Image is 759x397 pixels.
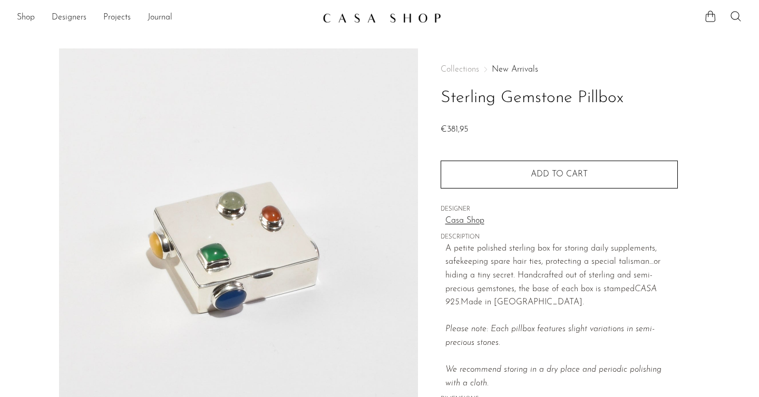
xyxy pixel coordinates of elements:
[441,85,678,112] h1: Sterling Gemstone Pillbox
[17,11,35,25] a: Shop
[148,11,172,25] a: Journal
[445,365,661,388] i: We recommend storing in a dry place and periodic polishing with a cloth.
[17,9,314,27] nav: Desktop navigation
[445,242,678,391] p: A petite polished sterling box for storing daily supplements, safekeeping spare hair ties, protec...
[441,65,479,74] span: Collections
[531,170,588,180] span: Add to cart
[441,233,678,242] span: DESCRIPTION
[445,325,661,387] em: Please note: Each pillbox features slight variations in semi-precious stones.
[441,125,468,134] span: €381,95
[441,161,678,188] button: Add to cart
[52,11,86,25] a: Designers
[492,65,538,74] a: New Arrivals
[17,9,314,27] ul: NEW HEADER MENU
[441,205,678,214] span: DESIGNER
[441,65,678,74] nav: Breadcrumbs
[445,214,678,228] a: Casa Shop
[103,11,131,25] a: Projects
